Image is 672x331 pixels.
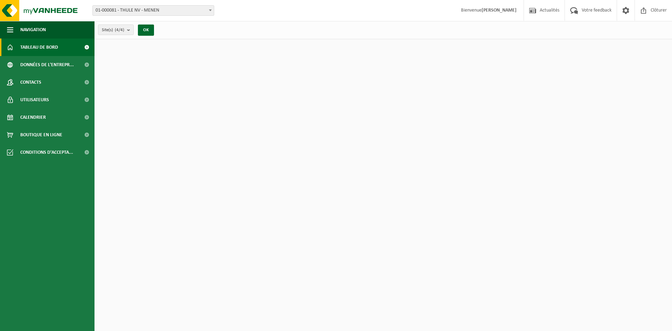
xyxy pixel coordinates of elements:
count: (4/4) [115,28,124,32]
span: Boutique en ligne [20,126,62,144]
span: Site(s) [102,25,124,35]
span: 01-000081 - THULE NV - MENEN [92,5,214,16]
span: Données de l'entrepr... [20,56,74,74]
span: Tableau de bord [20,39,58,56]
button: Site(s)(4/4) [98,25,134,35]
span: Contacts [20,74,41,91]
span: 01-000081 - THULE NV - MENEN [93,6,214,15]
strong: [PERSON_NAME] [482,8,517,13]
span: Calendrier [20,109,46,126]
span: Navigation [20,21,46,39]
button: OK [138,25,154,36]
span: Utilisateurs [20,91,49,109]
span: Conditions d'accepta... [20,144,73,161]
